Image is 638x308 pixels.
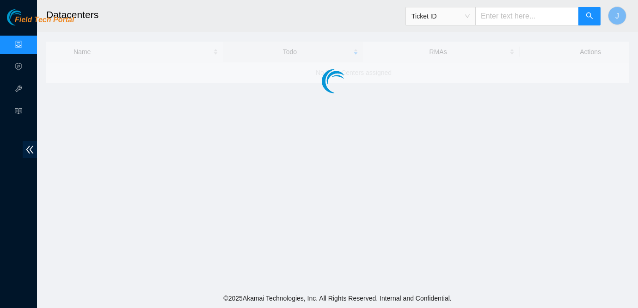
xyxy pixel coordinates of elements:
span: double-left [23,141,37,158]
button: J [608,6,626,25]
img: Akamai Technologies [7,9,47,25]
span: search [586,12,593,21]
span: Ticket ID [411,9,470,23]
input: Enter text here... [475,7,579,25]
span: J [615,10,619,22]
span: read [15,103,22,122]
footer: © 2025 Akamai Technologies, Inc. All Rights Reserved. Internal and Confidential. [37,289,638,308]
a: Akamai TechnologiesField Tech Portal [7,17,74,29]
span: Field Tech Portal [15,16,74,25]
button: search [578,7,601,25]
